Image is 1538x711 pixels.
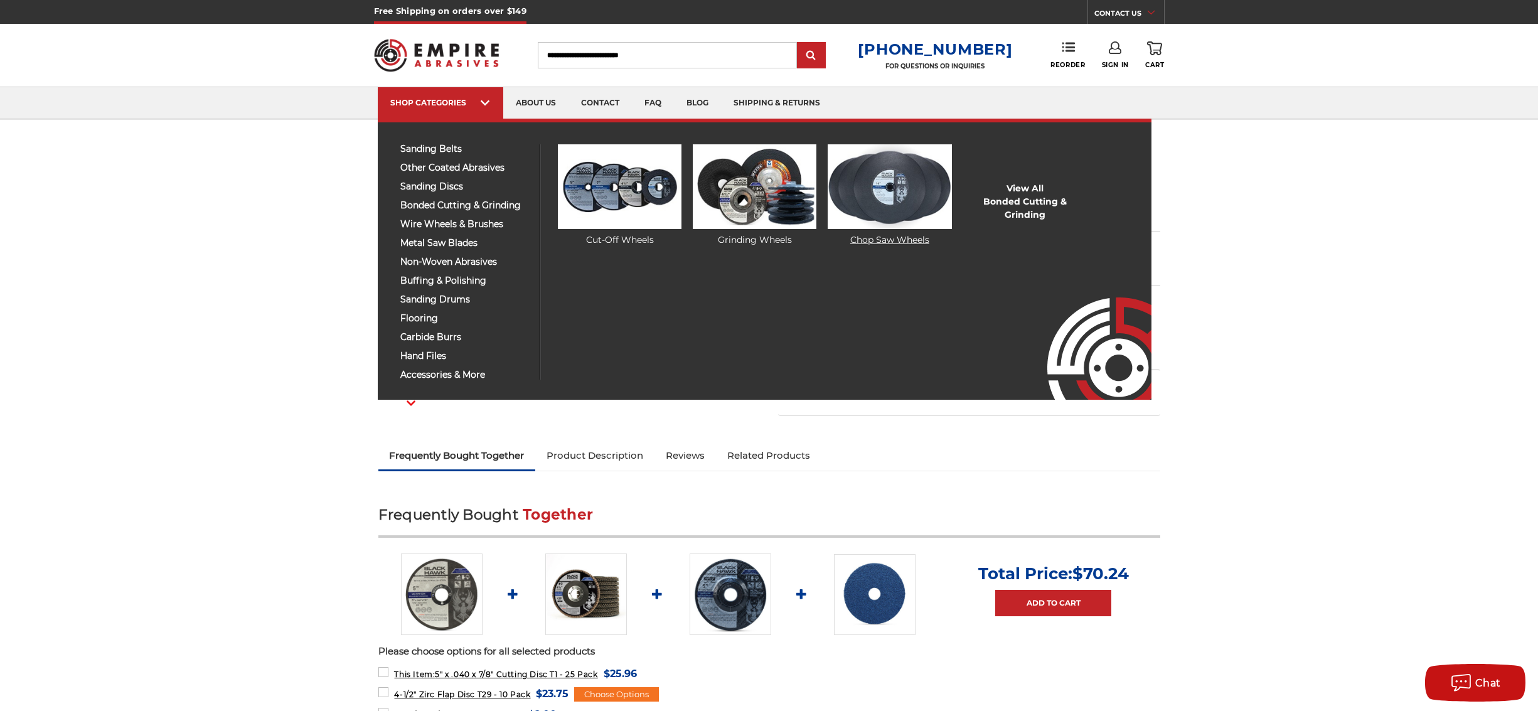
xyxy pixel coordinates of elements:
a: Frequently Bought Together [378,442,536,469]
div: SHOP CATEGORIES [390,98,491,107]
a: Cut-Off Wheels [558,144,681,247]
button: Chat [1425,664,1525,702]
span: Chat [1475,677,1501,689]
p: Please choose options for all selected products [378,644,1160,659]
span: 5" x .040 x 7/8" Cutting Disc T1 - 25 Pack [394,670,597,679]
span: $70.24 [1072,564,1129,584]
p: Total Price: [978,564,1129,584]
a: Grinding Wheels [693,144,816,247]
span: Together [523,506,593,523]
strong: This Item: [394,670,435,679]
span: metal saw blades [400,238,530,248]
span: carbide burrs [400,333,530,342]
span: flooring [400,314,530,323]
a: View AllBonded Cutting & Grinding [963,182,1086,222]
span: non-woven abrasives [400,257,530,267]
span: sanding belts [400,144,530,154]
a: blog [674,87,721,119]
span: buffing & polishing [400,276,530,286]
a: contact [569,87,632,119]
a: CONTACT US [1094,6,1164,24]
a: Cart [1145,41,1164,69]
span: Cart [1145,61,1164,69]
span: wire wheels & brushes [400,220,530,229]
img: Empire Abrasives [374,31,499,80]
button: Next [396,390,426,417]
img: Chop Saw Wheels [828,144,951,229]
img: Empire Abrasives Logo Image [1025,260,1151,400]
img: Cut-Off Wheels [558,144,681,229]
span: sanding drums [400,295,530,304]
span: Sign In [1102,61,1129,69]
p: FOR QUESTIONS OR INQUIRIES [858,62,1012,70]
a: about us [503,87,569,119]
a: Related Products [716,442,821,469]
a: Add to Cart [995,590,1111,616]
a: Product Description [535,442,654,469]
img: Close-up of Black Hawk 5-inch thin cut-off disc for precision metalwork [401,553,483,635]
input: Submit [799,43,824,68]
span: Frequently Bought [378,506,518,523]
span: sanding discs [400,182,530,191]
span: hand files [400,351,530,361]
a: faq [632,87,674,119]
span: bonded cutting & grinding [400,201,530,210]
a: Reviews [654,442,716,469]
a: Chop Saw Wheels [828,144,951,247]
span: Reorder [1050,61,1085,69]
span: $23.75 [536,685,569,702]
div: Choose Options [574,687,659,702]
span: $25.96 [604,665,637,682]
span: 4-1/2" Zirc Flap Disc T29 - 10 Pack [394,690,530,699]
span: other coated abrasives [400,163,530,173]
img: Grinding Wheels [693,144,816,229]
span: accessories & more [400,370,530,380]
a: [PHONE_NUMBER] [858,40,1012,58]
a: Reorder [1050,41,1085,68]
a: shipping & returns [721,87,833,119]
